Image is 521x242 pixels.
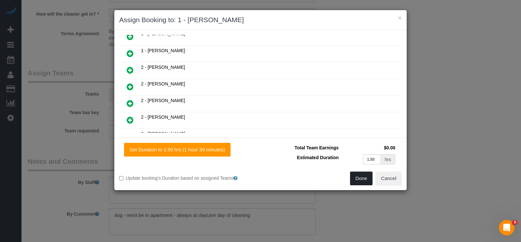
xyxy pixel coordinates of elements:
[124,143,231,157] button: Set Duration to 1.50 hrs (1 hour 30 minutes)
[119,175,256,181] label: Update booking's Duration based on assigned Teams
[141,65,185,70] span: 2 - [PERSON_NAME]
[141,81,185,86] span: 2 - [PERSON_NAME]
[512,220,517,225] span: 3
[499,220,514,235] iframe: Intercom live chat
[265,143,340,153] td: Total Team Earnings
[398,14,402,21] button: ×
[381,154,395,164] div: hrs
[375,172,402,185] button: Cancel
[141,131,185,136] span: 2 - [PERSON_NAME]
[340,143,397,153] td: $0.00
[119,176,123,180] input: Update booking's Duration based on assigned Teams
[141,98,185,103] span: 2 - [PERSON_NAME]
[119,15,402,25] h3: Assign Booking to: 1 - [PERSON_NAME]
[297,155,339,160] span: Estimated Duration
[141,48,185,53] span: 1 - [PERSON_NAME]
[350,172,373,185] button: Done
[141,114,185,120] span: 2 - [PERSON_NAME]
